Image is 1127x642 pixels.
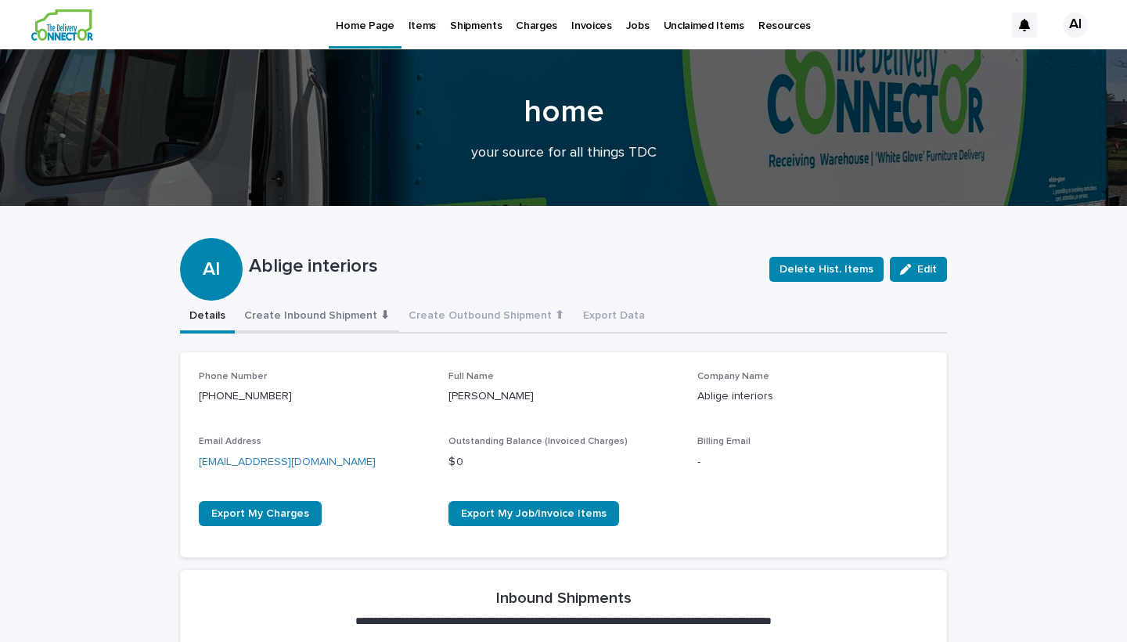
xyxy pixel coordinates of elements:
[235,301,399,334] button: Create Inbound Shipment ⬇
[31,9,93,41] img: aCWQmA6OSGG0Kwt8cj3c
[448,501,619,526] a: Export My Job/Invoice Items
[180,301,235,334] button: Details
[697,388,928,405] p: Ablige interiors
[1063,13,1088,38] div: AI
[399,301,574,334] button: Create Outbound Shipment ⬆
[249,255,757,278] p: Ablige interiors
[697,372,769,381] span: Company Name
[697,437,751,446] span: Billing Email
[250,145,877,162] p: your source for all things TDC
[199,456,376,467] a: [EMAIL_ADDRESS][DOMAIN_NAME]
[917,264,937,275] span: Edit
[199,501,322,526] a: Export My Charges
[211,508,309,519] span: Export My Charges
[199,372,267,381] span: Phone Number
[180,196,243,281] div: AI
[199,437,261,446] span: Email Address
[890,257,947,282] button: Edit
[496,589,632,608] h2: Inbound Shipments
[448,388,679,405] p: [PERSON_NAME]
[448,372,494,381] span: Full Name
[448,437,628,446] span: Outstanding Balance (Invoiced Charges)
[769,257,884,282] button: Delete Hist. Items
[448,454,679,471] p: $ 0
[461,508,607,519] span: Export My Job/Invoice Items
[697,454,928,471] p: -
[180,93,947,131] h1: home
[199,391,292,402] a: [PHONE_NUMBER]
[780,261,873,277] span: Delete Hist. Items
[574,301,654,334] button: Export Data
